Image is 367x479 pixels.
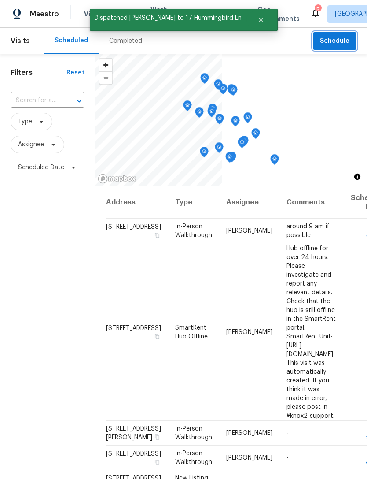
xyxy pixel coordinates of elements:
[11,68,66,77] h1: Filters
[18,140,44,149] span: Assignee
[66,68,84,77] div: Reset
[313,32,356,50] button: Schedule
[175,426,212,441] span: In-Person Walkthrough
[226,228,272,234] span: [PERSON_NAME]
[215,114,224,127] div: Map marker
[95,54,222,186] canvas: Map
[106,426,161,441] span: [STREET_ADDRESS][PERSON_NAME]
[99,71,112,84] button: Zoom out
[226,430,272,436] span: [PERSON_NAME]
[153,458,161,466] button: Copy Address
[106,451,161,457] span: [STREET_ADDRESS]
[11,94,60,108] input: Search for an address...
[55,36,88,45] div: Scheduled
[175,324,208,339] span: SmartRent Hub Offline
[106,224,161,230] span: [STREET_ADDRESS]
[109,37,142,45] div: Completed
[153,231,161,239] button: Copy Address
[270,154,279,168] div: Map marker
[251,128,260,142] div: Map marker
[219,186,279,219] th: Assignee
[238,137,246,151] div: Map marker
[228,152,236,165] div: Map marker
[99,59,112,71] button: Zoom in
[106,186,168,219] th: Address
[195,107,204,121] div: Map marker
[207,107,216,120] div: Map marker
[286,455,289,461] span: -
[286,223,330,238] span: around 9 am if possible
[240,136,249,149] div: Map marker
[73,95,85,107] button: Open
[11,31,30,51] span: Visits
[231,116,240,130] div: Map marker
[243,112,252,126] div: Map marker
[84,10,102,19] span: Visits
[200,73,209,87] div: Map marker
[226,455,272,461] span: [PERSON_NAME]
[215,142,224,156] div: Map marker
[18,163,64,172] span: Scheduled Date
[106,325,161,331] span: [STREET_ADDRESS]
[153,332,161,340] button: Copy Address
[183,100,192,114] div: Map marker
[175,223,212,238] span: In-Person Walkthrough
[208,104,217,117] div: Map marker
[229,85,238,99] div: Map marker
[257,5,300,23] span: Geo Assignments
[352,171,363,182] button: Toggle attribution
[246,11,275,29] button: Close
[150,5,173,23] span: Work Orders
[320,36,349,47] span: Schedule
[219,84,228,97] div: Map marker
[286,245,336,419] span: Hub offline for over 24 hours. Please investigate and report any relevant details. Check that the...
[90,9,246,27] span: Dispatched [PERSON_NAME] to 17 Hummingbird Ln
[214,79,223,93] div: Map marker
[286,430,289,436] span: -
[30,10,59,19] span: Maestro
[355,172,360,182] span: Toggle attribution
[18,117,32,126] span: Type
[279,186,344,219] th: Comments
[168,186,219,219] th: Type
[98,174,136,184] a: Mapbox homepage
[226,329,272,335] span: [PERSON_NAME]
[200,147,209,160] div: Map marker
[99,72,112,84] span: Zoom out
[225,152,234,166] div: Map marker
[153,433,161,441] button: Copy Address
[315,5,321,14] div: 5
[227,84,236,98] div: Map marker
[175,450,212,465] span: In-Person Walkthrough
